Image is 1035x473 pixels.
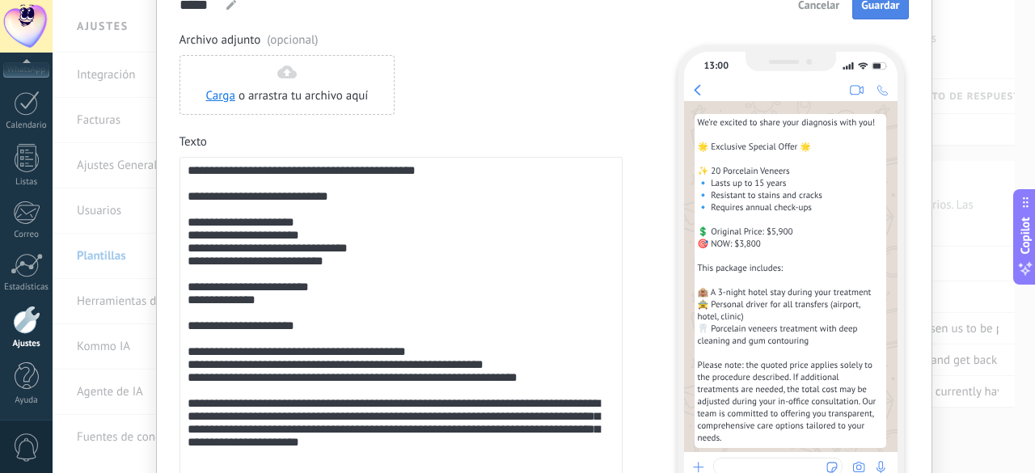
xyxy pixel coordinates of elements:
[698,117,883,445] span: We’re excited to share your diagnosis with you! 🌟 Exclusive Special Offer 🌟 ✨ 20 Porcelain Veneer...
[239,88,369,104] span: o arrastra tu archivo aquí
[704,60,729,72] div: 13:00
[180,134,623,150] span: Texto
[1017,217,1033,254] span: Copilot
[206,88,235,103] a: Carga
[3,282,50,293] div: Estadísticas
[180,32,623,49] span: Archivo adjunto
[3,339,50,349] div: Ajustes
[267,32,318,49] span: (opcional)
[3,177,50,188] div: Listas
[3,120,50,131] div: Calendario
[3,230,50,240] div: Correo
[3,395,50,406] div: Ayuda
